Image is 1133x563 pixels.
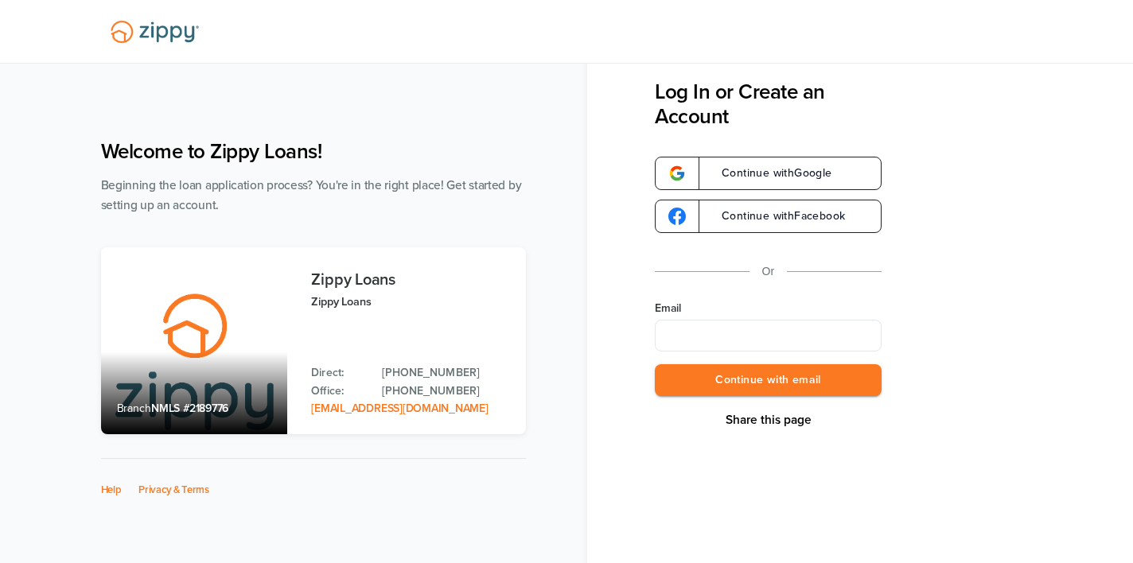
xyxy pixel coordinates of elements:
[101,14,208,50] img: Lender Logo
[655,320,882,351] input: Email Address
[762,262,775,281] p: Or
[668,208,686,225] img: google-logo
[117,402,152,415] span: Branch
[655,157,882,190] a: google-logoContinue withGoogle
[101,483,122,496] a: Help
[668,165,686,182] img: google-logo
[311,402,488,415] a: Email Address: zippyguide@zippymh.com
[655,80,882,129] h3: Log In or Create an Account
[101,139,526,164] h1: Welcome to Zippy Loans!
[138,483,209,496] a: Privacy & Terms
[311,271,509,289] h3: Zippy Loans
[311,382,366,400] p: Office:
[655,301,882,316] label: Email
[706,211,845,222] span: Continue with Facebook
[382,382,509,400] a: Office Phone: 512-975-2947
[382,364,509,382] a: Direct Phone: 512-975-2947
[151,402,228,415] span: NMLS #2189776
[706,168,832,179] span: Continue with Google
[721,412,816,428] button: Share This Page
[311,364,366,382] p: Direct:
[655,200,882,233] a: google-logoContinue withFacebook
[655,364,882,397] button: Continue with email
[101,178,522,212] span: Beginning the loan application process? You're in the right place! Get started by setting up an a...
[311,293,509,311] p: Zippy Loans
